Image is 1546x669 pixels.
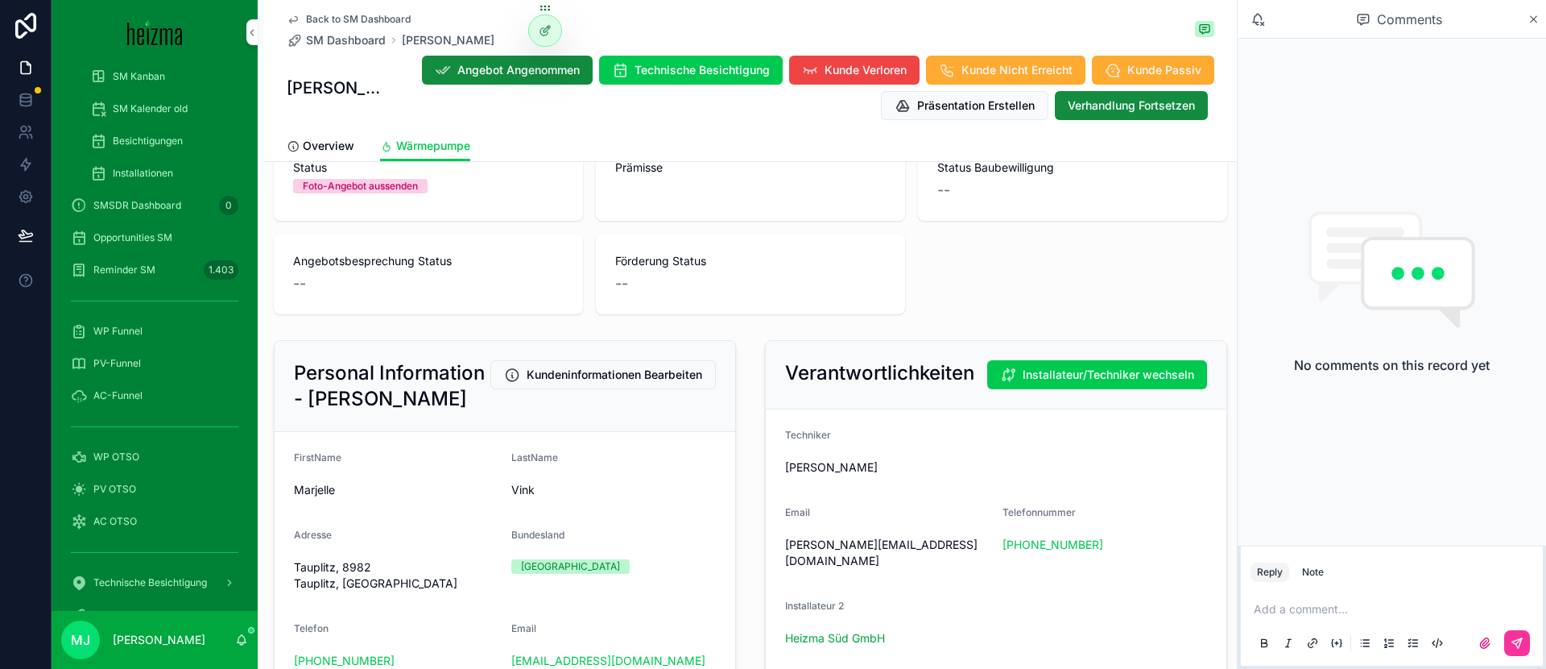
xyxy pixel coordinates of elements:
[204,260,238,280] div: 1.403
[1055,91,1208,120] button: Verhandlung Fortsetzen
[527,367,702,383] span: Kundeninformationen Bearbeiten
[615,272,628,295] span: --
[294,451,341,463] span: FirstName
[287,77,382,99] h1: [PERSON_NAME]
[93,357,141,370] span: PV-Funnel
[785,600,844,612] span: Installateur 2
[1023,367,1194,383] span: Installateur/Techniker wechseln
[93,609,151,621] span: DiBA v2 - All
[293,272,306,295] span: --
[93,483,136,496] span: PV OTSO
[287,13,411,26] a: Back to SM Dashboard
[1127,62,1201,78] span: Kunde Passiv
[1294,355,1490,375] h2: No comments on this record yet
[287,32,386,48] a: SM Dashboard
[1250,563,1289,582] button: Reply
[422,56,593,85] button: Angebot Angenommen
[785,459,878,476] span: [PERSON_NAME]
[396,138,470,154] span: Wärmepumpe
[294,653,395,669] a: [PHONE_NUMBER]
[293,253,564,269] span: Angebotsbesprechung Status
[785,506,810,518] span: Email
[511,482,716,498] span: Vink
[294,360,490,412] h2: Personal Information - [PERSON_NAME]
[785,537,990,569] span: [PERSON_NAME][EMAIL_ADDRESS][DOMAIN_NAME]
[825,62,907,78] span: Kunde Verloren
[61,191,248,220] a: SMSDR Dashboard0
[61,223,248,252] a: Opportunities SM
[61,349,248,378] a: PV-Funnel
[402,32,494,48] a: [PERSON_NAME]
[219,196,238,215] div: 0
[93,264,155,276] span: Reminder SM
[457,62,580,78] span: Angebot Angenommen
[113,70,165,83] span: SM Kanban
[521,559,620,574] div: [GEOGRAPHIC_DATA]
[1002,506,1076,518] span: Telefonnummer
[380,131,470,162] a: Wärmepumpe
[113,102,188,115] span: SM Kalender old
[881,91,1048,120] button: Präsentation Erstellen
[61,600,248,630] a: DiBA v2 - All
[1068,98,1195,114] span: Verhandlung Fortsetzen
[785,429,831,441] span: Techniker
[615,253,886,269] span: Förderung Status
[93,231,172,244] span: Opportunities SM
[785,630,885,646] a: Heizma Süd GmbH
[61,568,248,597] a: Technische Besichtigung
[1092,56,1214,85] button: Kunde Passiv
[93,199,181,212] span: SMSDR Dashboard
[287,131,354,164] a: Overview
[785,360,974,386] h2: Verantwortlichkeiten
[1377,10,1442,29] span: Comments
[511,451,558,463] span: LastName
[937,160,1208,176] span: Status Baubewilligung
[511,622,536,634] span: Email
[615,160,886,176] span: Prämisse
[294,559,498,592] span: Tauplitz, 8982 Tauplitz, [GEOGRAPHIC_DATA]
[61,317,248,346] a: WP Funnel
[1296,563,1330,582] button: Note
[93,389,143,402] span: AC-Funnel
[93,451,139,463] span: WP OTSO
[113,632,205,648] p: [PERSON_NAME]
[294,482,498,498] span: Marjelle
[113,135,183,148] span: Besichtigungen
[987,360,1207,389] button: Installateur/Techniker wechseln
[81,62,248,91] a: SM Kanban
[61,507,248,536] a: AC OTSO
[511,653,705,669] a: [EMAIL_ADDRESS][DOMAIN_NAME]
[789,56,920,85] button: Kunde Verloren
[917,98,1035,114] span: Präsentation Erstellen
[61,256,248,285] a: Reminder SM1.403
[961,62,1073,78] span: Kunde Nicht Erreicht
[93,515,137,528] span: AC OTSO
[61,475,248,504] a: PV OTSO
[61,381,248,410] a: AC-Funnel
[490,360,716,389] button: Kundeninformationen Bearbeiten
[81,127,248,156] a: Besichtigungen
[303,179,418,193] div: Foto-Angebot aussenden
[926,56,1085,85] button: Kunde Nicht Erreicht
[306,13,411,26] span: Back to SM Dashboard
[61,443,248,472] a: WP OTSO
[306,32,386,48] span: SM Dashboard
[294,529,332,541] span: Adresse
[599,56,783,85] button: Technische Besichtigung
[81,94,248,123] a: SM Kalender old
[81,159,248,188] a: Installationen
[293,160,564,176] span: Status
[127,19,183,45] img: App logo
[1302,566,1324,579] div: Note
[294,622,329,634] span: Telefon
[71,630,90,650] span: MJ
[511,529,564,541] span: Bundesland
[113,167,173,180] span: Installationen
[52,64,258,611] div: scrollable content
[93,576,207,589] span: Technische Besichtigung
[635,62,770,78] span: Technische Besichtigung
[937,179,950,202] span: --
[93,325,143,338] span: WP Funnel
